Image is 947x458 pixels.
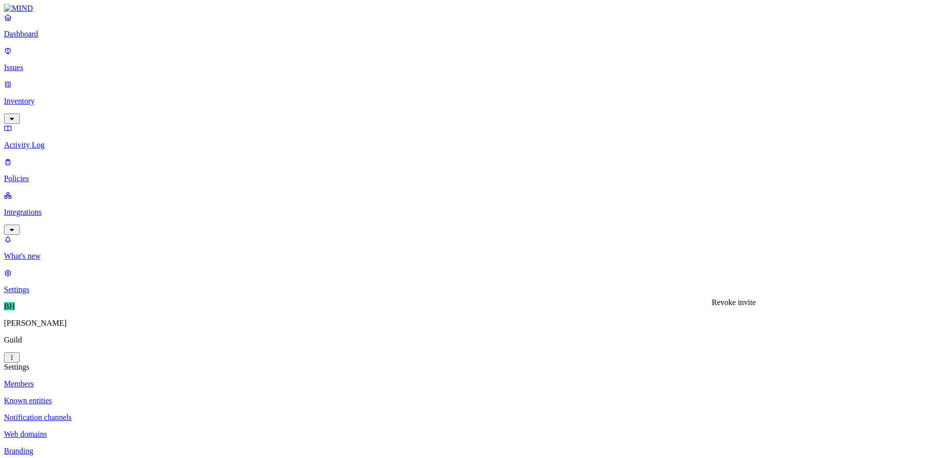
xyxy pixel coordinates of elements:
a: Dashboard [4,13,943,38]
a: Policies [4,157,943,183]
p: Issues [4,63,943,72]
a: Activity Log [4,124,943,150]
div: Revoke invite [712,298,756,307]
a: What's new [4,235,943,261]
p: Guild [4,336,943,344]
span: BH [4,302,15,310]
a: Branding [4,447,943,456]
p: Settings [4,285,943,294]
p: Integrations [4,208,943,217]
a: Web domains [4,430,943,439]
a: Integrations [4,191,943,233]
p: Policies [4,174,943,183]
a: Notification channels [4,413,943,422]
div: Settings [4,363,943,372]
p: What's new [4,252,943,261]
p: [PERSON_NAME] [4,319,943,328]
p: Activity Log [4,141,943,150]
a: Settings [4,268,943,294]
p: Inventory [4,97,943,106]
a: MIND [4,4,943,13]
a: Inventory [4,80,943,122]
a: Issues [4,46,943,72]
p: Dashboard [4,30,943,38]
a: Members [4,380,943,388]
img: MIND [4,4,33,13]
a: Known entities [4,396,943,405]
